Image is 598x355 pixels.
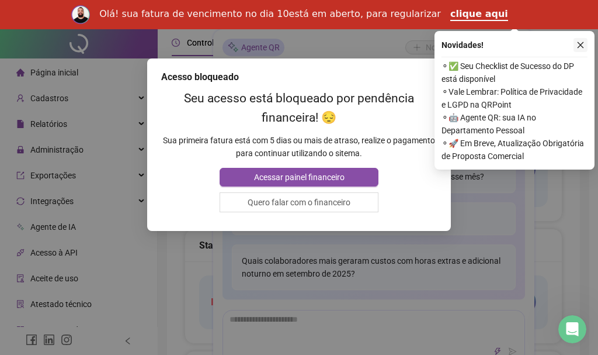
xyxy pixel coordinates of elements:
[450,8,508,21] a: clique aqui
[220,192,378,212] button: Quero falar com o financeiro
[99,8,441,20] div: Olá! sua fatura de vencimento no dia 10está em aberto, para regularizar
[220,168,378,187] button: Acessar painel financeiro
[254,171,345,184] span: Acessar painel financeiro
[441,39,484,51] span: Novidades !
[558,315,586,343] iframe: Intercom live chat
[441,60,587,85] span: ⚬ ✅ Seu Checklist de Sucesso do DP está disponível
[441,111,587,137] span: ⚬ 🤖 Agente QR: sua IA no Departamento Pessoal
[441,137,587,163] span: ⚬ 🚀 Em Breve, Atualização Obrigatória de Proposta Comercial
[161,89,437,127] h2: Seu acesso está bloqueado por pendência financeira! 😔
[161,70,437,84] div: Acesso bloqueado
[161,134,437,160] p: Sua primeira fatura está com 5 dias ou mais de atraso, realize o pagamento para continuar utiliza...
[71,5,90,24] img: Profile image for Rodolfo
[576,41,585,49] span: close
[441,85,587,111] span: ⚬ Vale Lembrar: Política de Privacidade e LGPD na QRPoint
